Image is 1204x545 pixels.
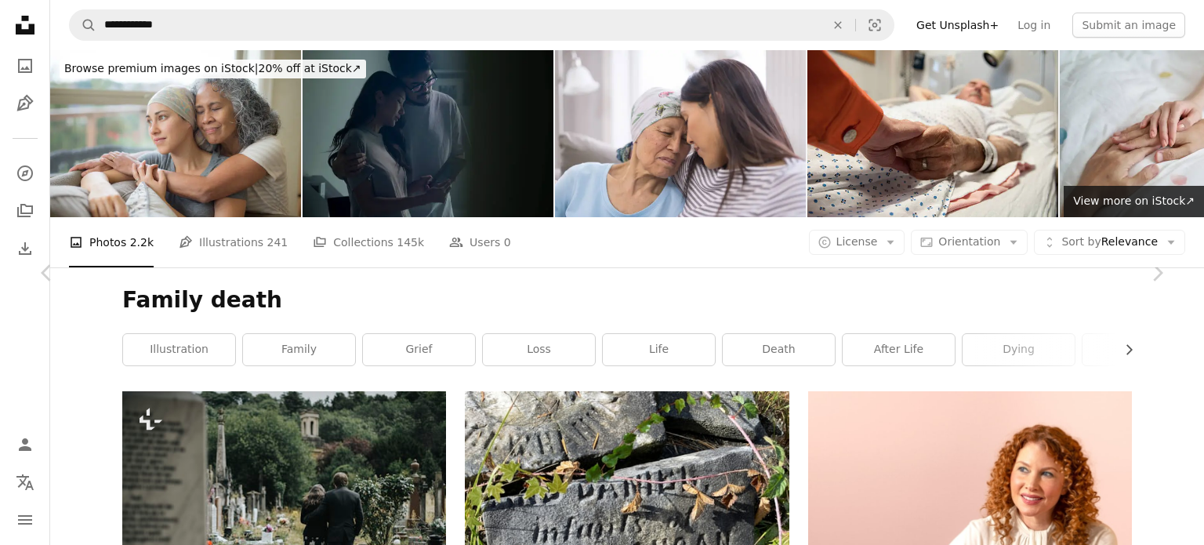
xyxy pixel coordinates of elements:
a: Users 0 [449,217,511,267]
a: View more on iStock↗ [1064,186,1204,217]
a: family [243,334,355,365]
button: License [809,230,905,255]
a: Browse premium images on iStock|20% off at iStock↗ [50,50,375,88]
span: Relevance [1061,234,1158,250]
img: Senior Citizen - Hospital Sick [807,50,1058,217]
img: Hawaiian woman in 50s embracing her mid-20s daughter on couch who is fighting cancer [50,50,301,217]
a: Collections [9,195,41,227]
span: 241 [267,234,288,251]
a: illustration [123,334,235,365]
a: Sad couple walking through a cemetery [122,498,446,512]
button: scroll list to the right [1115,334,1132,365]
button: Menu [9,504,41,536]
a: Illustrations [9,88,41,119]
a: Explore [9,158,41,189]
button: Search Unsplash [70,10,96,40]
button: Sort byRelevance [1034,230,1185,255]
span: 0 [504,234,511,251]
a: Get Unsplash+ [907,13,1008,38]
a: death [723,334,835,365]
a: Collections 145k [313,217,424,267]
a: Log in [1008,13,1060,38]
span: 20% off at iStock ↗ [64,62,361,74]
a: life [603,334,715,365]
span: License [836,235,878,248]
span: Orientation [938,235,1000,248]
a: Log in / Sign up [9,429,41,460]
a: mortality [1083,334,1195,365]
form: Find visuals sitewide [69,9,894,41]
span: 145k [397,234,424,251]
h1: Family death [122,286,1132,314]
a: loss [483,334,595,365]
img: Ethnic elderly woman with cancer embracing her adult daughter [555,50,806,217]
button: Visual search [856,10,894,40]
button: Submit an image [1072,13,1185,38]
button: Language [9,467,41,498]
button: Orientation [911,230,1028,255]
img: Couple feeling sad when looking at picture of lost loved one in the frame. [303,50,553,217]
a: grief [363,334,475,365]
a: dying [963,334,1075,365]
a: Photos [9,50,41,82]
a: Illustrations 241 [179,217,288,267]
button: Clear [821,10,855,40]
a: after life [843,334,955,365]
span: Sort by [1061,235,1101,248]
a: Next [1110,198,1204,348]
span: Browse premium images on iStock | [64,62,258,74]
span: View more on iStock ↗ [1073,194,1195,207]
